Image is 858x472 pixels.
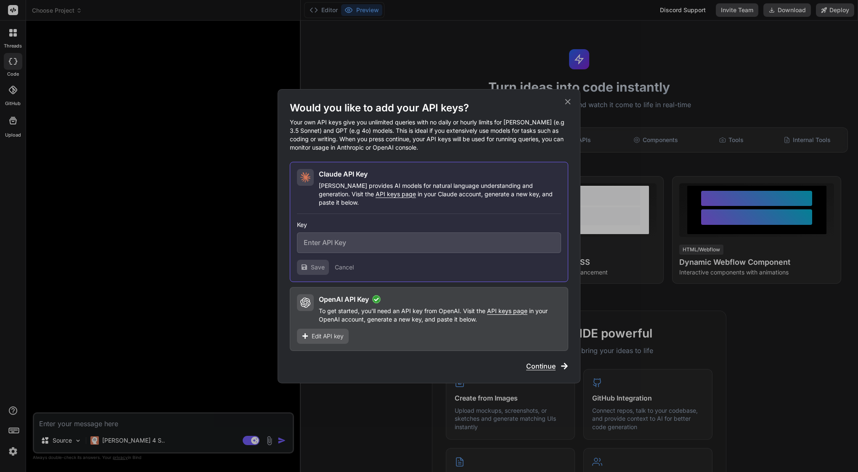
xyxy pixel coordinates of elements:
[487,307,527,314] span: API keys page
[312,332,344,340] span: Edit API key
[319,182,561,207] p: [PERSON_NAME] provides AI models for natural language understanding and generation. Visit the in ...
[297,260,329,275] button: Save
[319,294,369,304] h2: OpenAI API Key
[526,361,568,371] button: Continue
[290,101,568,115] h1: Would you like to add your API keys?
[297,232,561,253] input: Enter API Key
[297,221,561,229] h3: Key
[319,307,561,324] p: To get started, you'll need an API key from OpenAI. Visit the in your OpenAI account, generate a ...
[526,361,556,371] span: Continue
[319,169,368,179] h2: Claude API Key
[335,263,354,272] button: Cancel
[311,263,325,272] span: Save
[290,118,568,152] p: Your own API keys give you unlimited queries with no daily or hourly limits for [PERSON_NAME] (e....
[376,190,416,198] span: API keys page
